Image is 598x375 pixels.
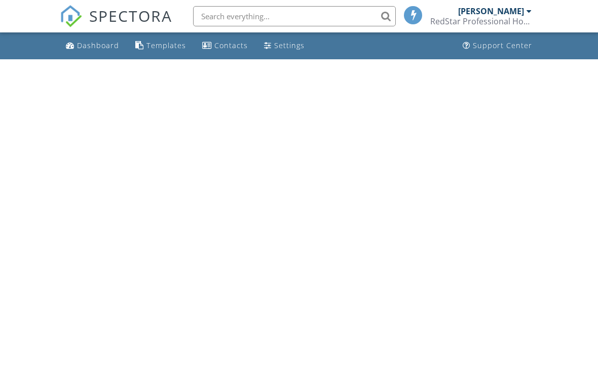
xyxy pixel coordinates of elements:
a: SPECTORA [60,14,172,35]
div: Dashboard [77,41,119,50]
a: Support Center [459,36,536,55]
div: [PERSON_NAME] [458,6,524,16]
div: Templates [146,41,186,50]
span: SPECTORA [89,5,172,26]
a: Templates [131,36,190,55]
input: Search everything... [193,6,396,26]
a: Dashboard [62,36,123,55]
div: Support Center [473,41,532,50]
img: The Best Home Inspection Software - Spectora [60,5,82,27]
a: Settings [260,36,309,55]
div: Settings [274,41,305,50]
a: Contacts [198,36,252,55]
div: RedStar Professional Home Inspection, Inc [430,16,532,26]
div: Contacts [214,41,248,50]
